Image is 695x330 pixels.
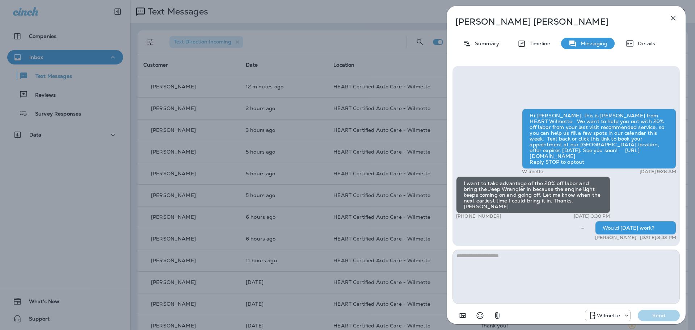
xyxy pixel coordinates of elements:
p: Details [634,41,655,46]
div: I want to take advantage of the 20% off labor and bring the Jeep Wrangler in because the engine l... [456,176,610,213]
div: Hi [PERSON_NAME], this is [PERSON_NAME] from HEART Wilmette. We want to help you out with 20% off... [522,109,676,169]
button: Select an emoji [473,308,487,323]
p: Messaging [577,41,607,46]
button: Add in a premade template [455,308,470,323]
p: Summary [471,41,499,46]
p: [DATE] 3:43 PM [640,235,676,241]
p: Timeline [526,41,550,46]
p: [PERSON_NAME] [PERSON_NAME] [455,17,653,27]
p: [DATE] 9:28 AM [640,169,676,175]
span: Sent [581,224,584,231]
div: +1 (847) 865-9557 [585,311,630,320]
p: Wilmette [597,313,620,318]
div: Would [DATE] work? [595,221,676,235]
p: [PERSON_NAME] [595,235,636,241]
p: [PHONE_NUMBER] [456,213,501,219]
p: [DATE] 3:30 PM [574,213,610,219]
p: Wilmette [522,169,543,175]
